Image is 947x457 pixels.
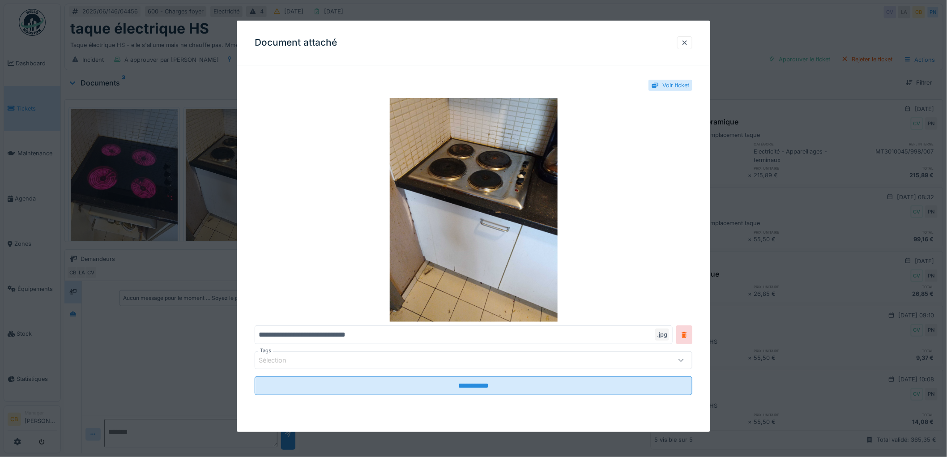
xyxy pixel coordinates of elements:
[662,81,689,90] div: Voir ticket
[255,98,692,322] img: 9e1c49fd-7ebd-423b-8629-73c76ab9f85e-17497103238027799790648170609376.jpg
[255,37,337,48] h3: Document attaché
[258,347,273,354] label: Tags
[259,355,299,365] div: Sélection
[655,329,669,341] div: .jpg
